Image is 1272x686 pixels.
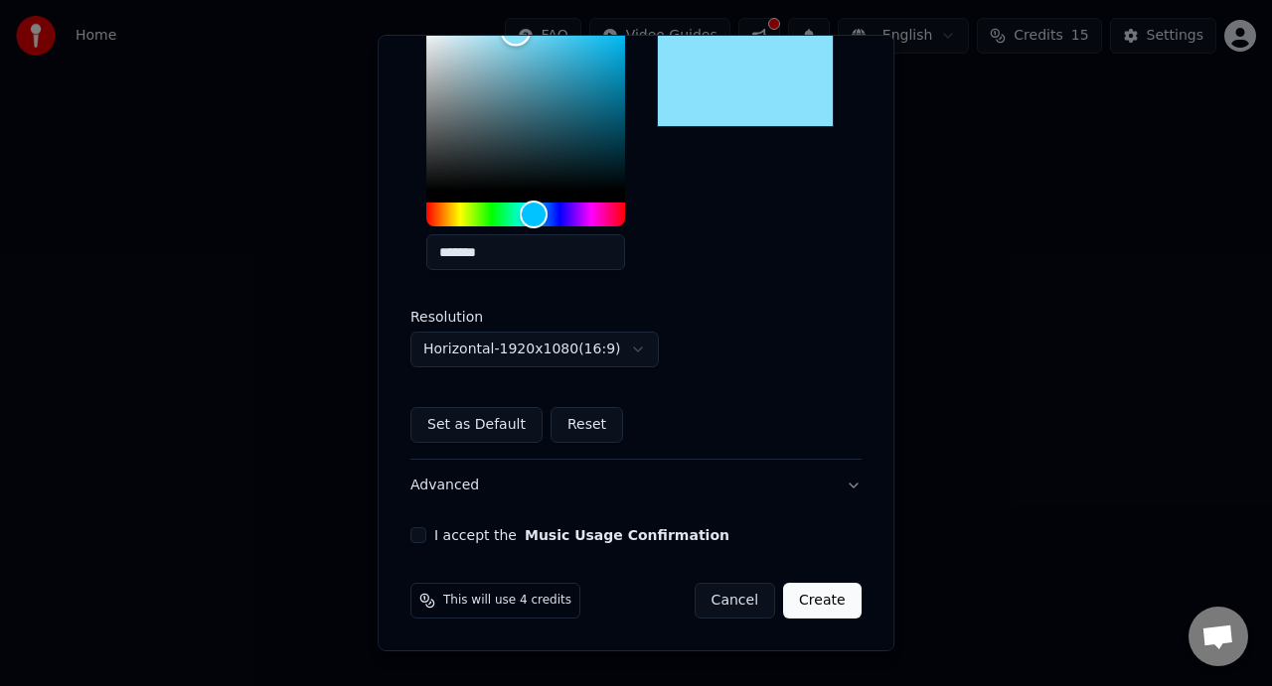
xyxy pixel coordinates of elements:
button: I accept the [525,528,729,542]
button: Set as Default [410,407,543,443]
button: Reset [551,407,623,443]
label: I accept the [434,528,729,542]
div: Hue [426,203,625,226]
label: Resolution [410,310,609,324]
button: Cancel [695,583,775,618]
button: Create [783,583,862,618]
div: Color [426,28,625,191]
span: This will use 4 credits [443,593,571,609]
button: Advanced [410,460,862,511]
